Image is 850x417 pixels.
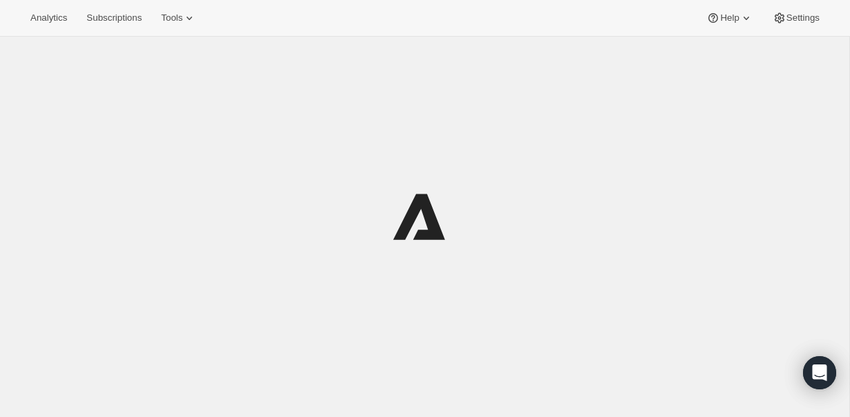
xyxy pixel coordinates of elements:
button: Subscriptions [78,8,150,28]
button: Settings [764,8,828,28]
div: Open Intercom Messenger [803,356,836,389]
button: Tools [153,8,205,28]
span: Settings [786,12,820,24]
button: Help [698,8,761,28]
span: Subscriptions [86,12,142,24]
button: Analytics [22,8,75,28]
span: Tools [161,12,182,24]
span: Analytics [30,12,67,24]
span: Help [720,12,739,24]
